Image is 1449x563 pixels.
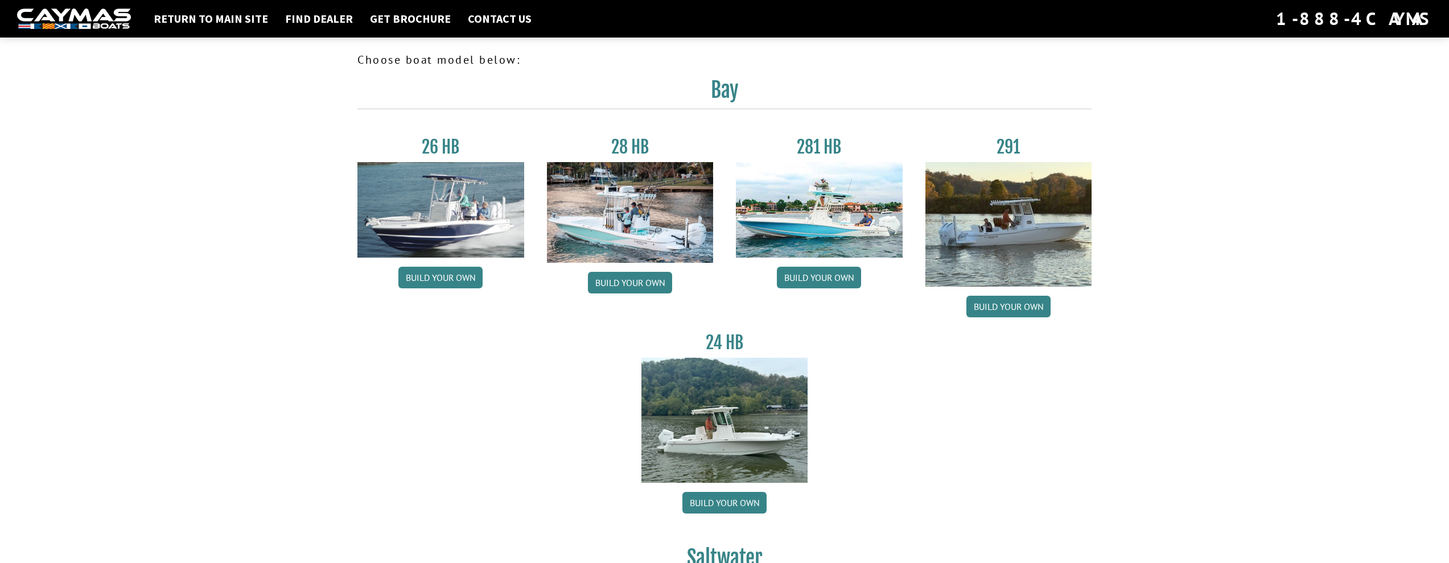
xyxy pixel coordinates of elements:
[364,11,456,26] a: Get Brochure
[641,332,808,353] h3: 24 HB
[462,11,537,26] a: Contact Us
[925,162,1092,287] img: 291_Thumbnail.jpg
[357,51,1092,68] p: Choose boat model below:
[736,162,903,258] img: 28-hb-twin.jpg
[357,136,524,158] h3: 26 HB
[398,267,483,288] a: Build your own
[777,267,861,288] a: Build your own
[547,136,714,158] h3: 28 HB
[966,296,1051,317] a: Build your own
[357,77,1092,109] h2: Bay
[148,11,274,26] a: Return to main site
[588,272,672,293] a: Build your own
[682,492,767,514] a: Build your own
[925,136,1092,158] h3: 291
[1276,6,1432,31] div: 1-888-4CAYMAS
[736,136,903,158] h3: 281 HB
[547,162,714,263] img: 28_hb_thumbnail_for_caymas_connect.jpg
[17,9,131,30] img: white-logo-c9c8dbefe5ff5ceceb0f0178aa75bf4bb51f6bca0971e226c86eb53dfe498488.png
[641,358,808,482] img: 24_HB_thumbnail.jpg
[279,11,359,26] a: Find Dealer
[357,162,524,258] img: 26_new_photo_resized.jpg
